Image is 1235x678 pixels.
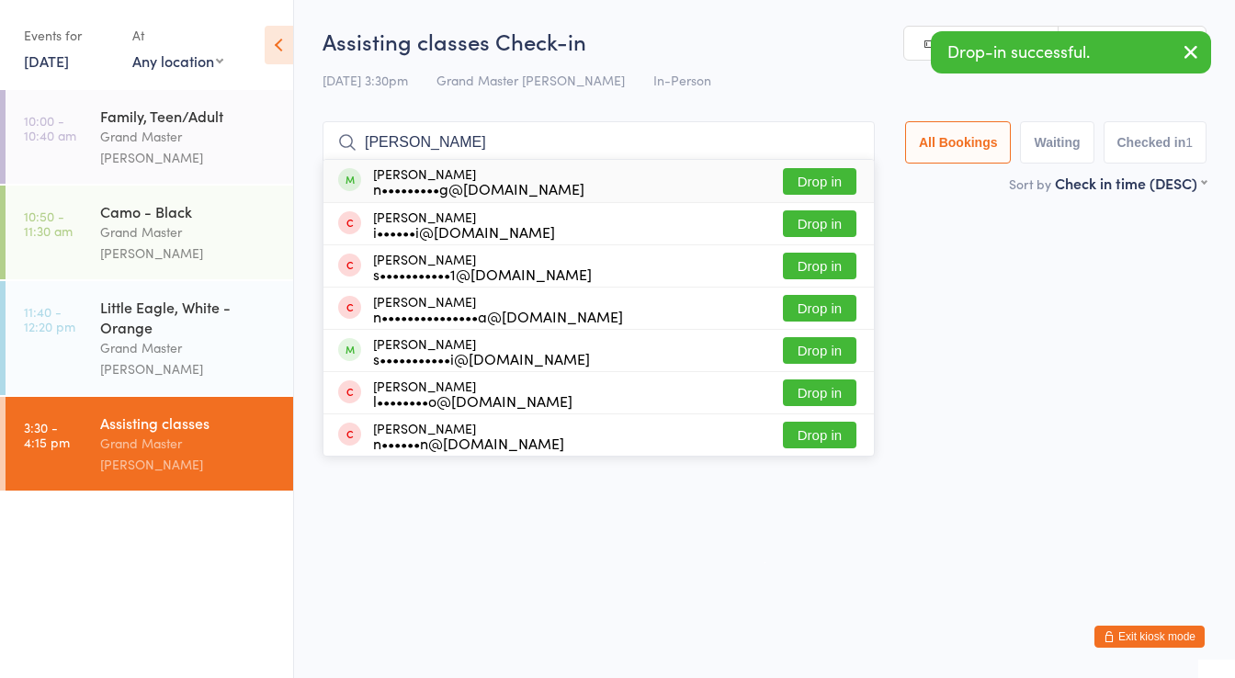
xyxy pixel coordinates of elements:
[905,121,1012,164] button: All Bookings
[783,295,856,322] button: Drop in
[100,433,278,475] div: Grand Master [PERSON_NAME]
[783,168,856,195] button: Drop in
[24,113,76,142] time: 10:00 - 10:40 am
[931,31,1211,73] div: Drop-in successful.
[783,337,856,364] button: Drop in
[100,106,278,126] div: Family, Teen/Adult
[653,71,711,89] span: In-Person
[373,166,584,196] div: [PERSON_NAME]
[783,422,856,448] button: Drop in
[6,281,293,395] a: 11:40 -12:20 pmLittle Eagle, White - OrangeGrand Master [PERSON_NAME]
[436,71,625,89] span: Grand Master [PERSON_NAME]
[373,266,592,281] div: s•••••••••••1@[DOMAIN_NAME]
[132,20,223,51] div: At
[373,209,555,239] div: [PERSON_NAME]
[100,201,278,221] div: Camo - Black
[373,379,572,408] div: [PERSON_NAME]
[783,210,856,237] button: Drop in
[373,393,572,408] div: l••••••••o@[DOMAIN_NAME]
[1185,135,1193,150] div: 1
[24,304,75,333] time: 11:40 - 12:20 pm
[373,435,564,450] div: n••••••n@[DOMAIN_NAME]
[373,351,590,366] div: s•••••••••••i@[DOMAIN_NAME]
[373,294,623,323] div: [PERSON_NAME]
[1009,175,1051,193] label: Sort by
[373,252,592,281] div: [PERSON_NAME]
[1104,121,1207,164] button: Checked in1
[1094,626,1205,648] button: Exit kiosk mode
[373,224,555,239] div: i••••••i@[DOMAIN_NAME]
[323,121,875,164] input: Search
[373,181,584,196] div: n•••••••••g@[DOMAIN_NAME]
[323,71,408,89] span: [DATE] 3:30pm
[6,90,293,184] a: 10:00 -10:40 amFamily, Teen/AdultGrand Master [PERSON_NAME]
[100,412,278,433] div: Assisting classes
[24,20,114,51] div: Events for
[6,397,293,491] a: 3:30 -4:15 pmAssisting classesGrand Master [PERSON_NAME]
[6,186,293,279] a: 10:50 -11:30 amCamo - BlackGrand Master [PERSON_NAME]
[24,420,70,449] time: 3:30 - 4:15 pm
[100,297,278,337] div: Little Eagle, White - Orange
[1055,173,1207,193] div: Check in time (DESC)
[100,126,278,168] div: Grand Master [PERSON_NAME]
[373,309,623,323] div: n•••••••••••••••a@[DOMAIN_NAME]
[783,379,856,406] button: Drop in
[1020,121,1093,164] button: Waiting
[373,336,590,366] div: [PERSON_NAME]
[24,209,73,238] time: 10:50 - 11:30 am
[24,51,69,71] a: [DATE]
[100,221,278,264] div: Grand Master [PERSON_NAME]
[323,26,1207,56] h2: Assisting classes Check-in
[373,421,564,450] div: [PERSON_NAME]
[100,337,278,379] div: Grand Master [PERSON_NAME]
[132,51,223,71] div: Any location
[783,253,856,279] button: Drop in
